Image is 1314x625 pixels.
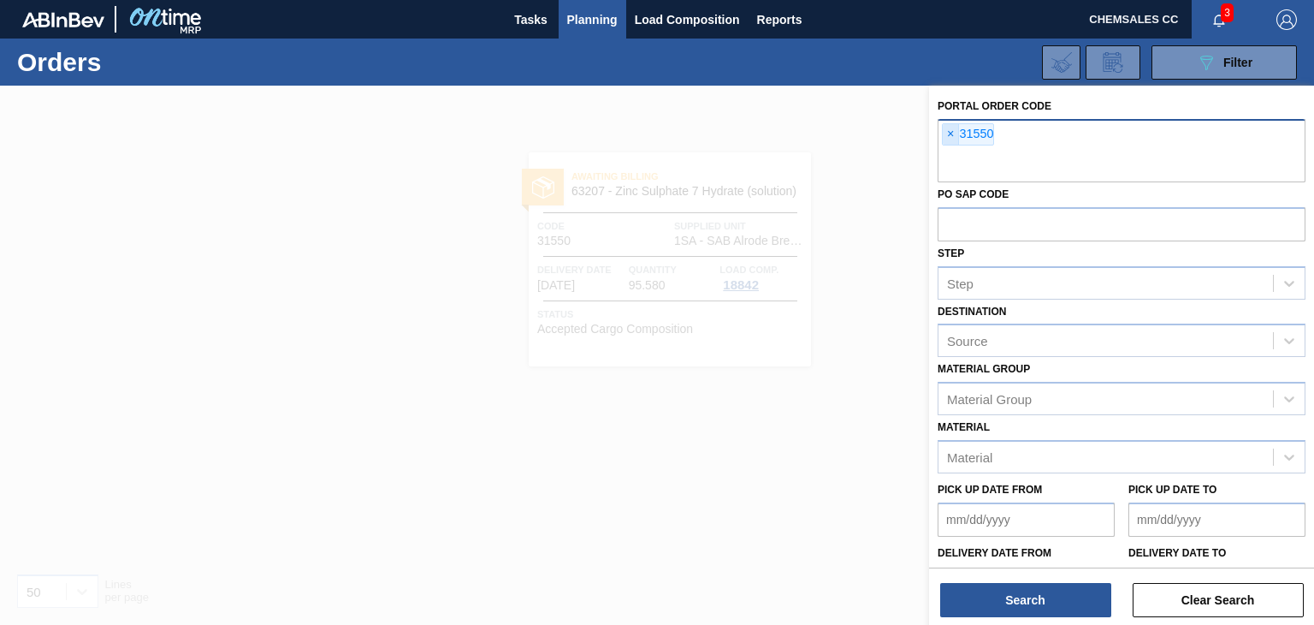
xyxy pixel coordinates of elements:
div: Step [947,276,974,290]
label: Delivery Date to [1128,547,1226,559]
span: Filter [1223,56,1252,69]
div: 31550 [942,123,994,146]
input: mm/dd/yyyy [1128,503,1305,537]
span: 3 [1221,3,1234,22]
span: Reports [757,9,802,30]
div: Material Group [947,392,1032,407]
span: Planning [567,9,618,30]
input: mm/dd/yyyy [938,503,1115,537]
label: PO SAP Code [938,188,1009,200]
button: Notifications [1192,8,1246,32]
label: Portal Order Code [938,100,1051,112]
label: Delivery Date from [938,547,1051,559]
div: Import Order Negotiation [1042,45,1080,80]
label: Destination [938,306,1006,318]
span: Tasks [512,9,550,30]
h1: Orders [17,52,263,72]
label: Material Group [938,363,1030,375]
label: Pick up Date from [938,484,1042,496]
img: Logout [1276,9,1297,30]
label: Material [938,421,990,433]
label: Step [938,247,964,259]
label: Pick up Date to [1128,484,1216,496]
img: TNhmsLtSVTkK8tSr43FrP2fwEKptu5GPRR3wAAAABJRU5ErkJggg== [22,12,104,27]
span: × [943,124,959,145]
span: Load Composition [635,9,740,30]
div: Source [947,334,988,348]
div: Order Review Request [1086,45,1140,80]
div: Material [947,449,992,464]
button: Filter [1151,45,1297,80]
